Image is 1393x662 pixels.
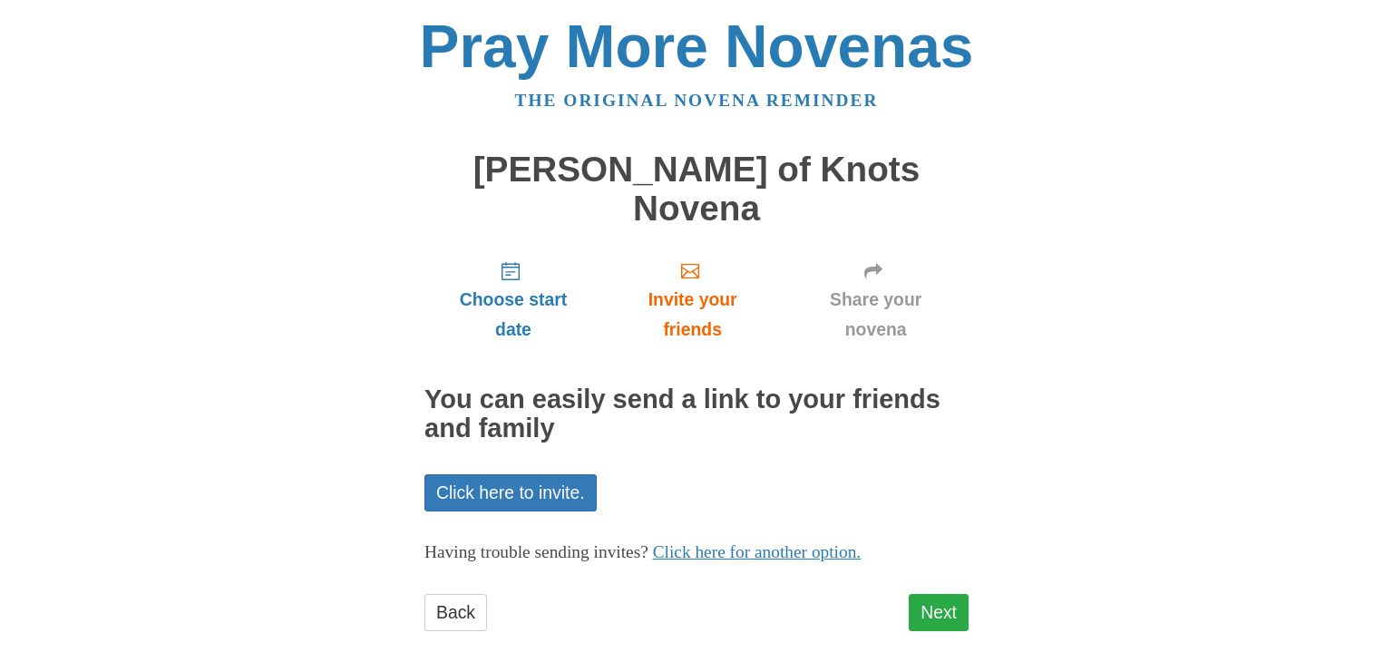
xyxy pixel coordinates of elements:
[801,285,950,345] span: Share your novena
[602,246,783,354] a: Invite your friends
[424,246,602,354] a: Choose start date
[424,542,648,561] span: Having trouble sending invites?
[620,285,765,345] span: Invite your friends
[424,474,597,511] a: Click here to invite.
[783,246,969,354] a: Share your novena
[443,285,584,345] span: Choose start date
[424,385,969,443] h2: You can easily send a link to your friends and family
[909,594,969,631] a: Next
[653,542,862,561] a: Click here for another option.
[420,13,974,80] a: Pray More Novenas
[424,151,969,228] h1: [PERSON_NAME] of Knots Novena
[424,594,487,631] a: Back
[515,91,879,110] a: The original novena reminder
